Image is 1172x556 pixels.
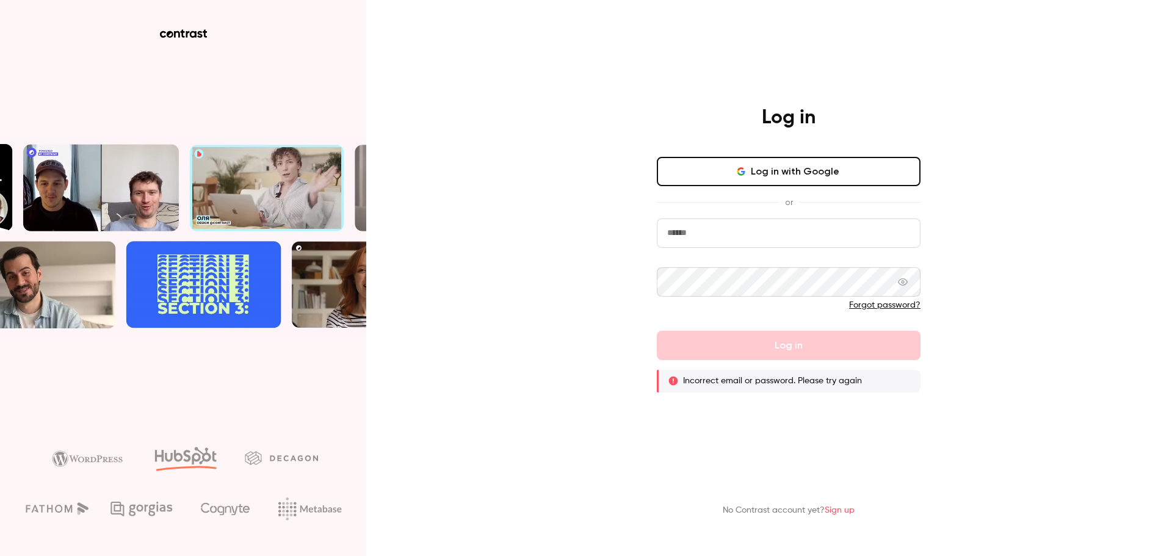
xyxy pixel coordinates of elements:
img: decagon [245,451,318,464]
h4: Log in [762,106,816,130]
p: No Contrast account yet? [723,504,855,517]
a: Sign up [825,506,855,514]
p: Incorrect email or password. Please try again [683,375,862,387]
a: Forgot password? [849,301,921,309]
span: or [779,196,799,209]
button: Log in with Google [657,157,921,186]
